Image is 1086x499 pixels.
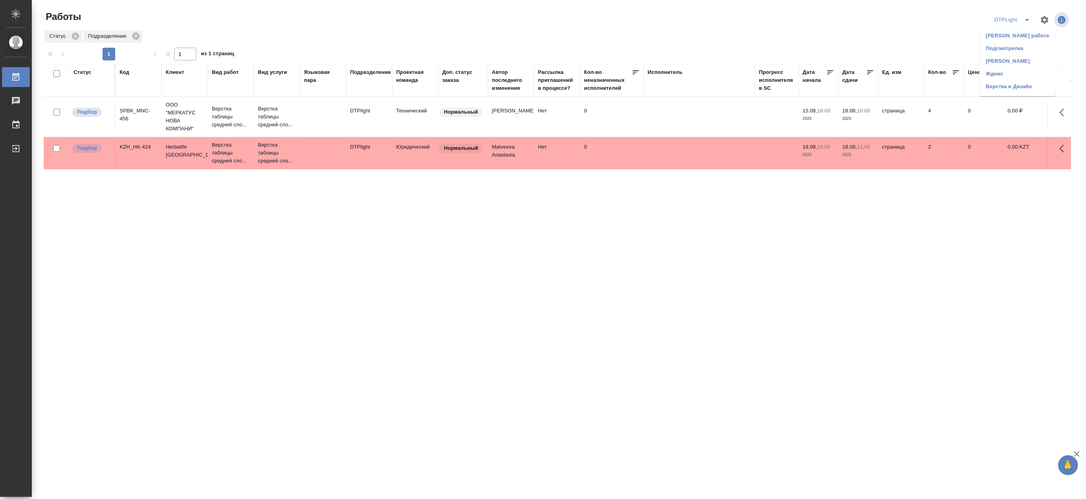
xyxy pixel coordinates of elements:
div: Автор последнего изменения [492,68,530,92]
span: Работы [44,10,81,23]
td: Нет [534,103,580,131]
div: Подразделение [83,30,142,43]
div: Цена [968,68,981,76]
p: Подразделение [88,32,129,40]
div: Доп. статус заказа [442,68,484,84]
p: 11:00 [857,144,870,150]
li: Подсмотрелка [980,42,1056,55]
li: Ждемс [980,68,1056,80]
td: 0 [580,139,644,167]
p: Herbalife [GEOGRAPHIC_DATA] [166,143,204,159]
div: Кол-во неназначенных исполнителей [584,68,632,92]
li: [PERSON_NAME] работе [980,29,1056,42]
td: 0 [964,103,1004,131]
td: 0,00 ₽ [1004,103,1043,131]
div: Статус [45,30,82,43]
div: Ед. изм [882,68,902,76]
div: Языковая пара [304,68,342,84]
div: Можно подбирать исполнителей [72,107,111,118]
li: [PERSON_NAME] [980,55,1056,68]
button: 🙏 [1058,455,1078,475]
div: SPBK_MNC-456 [120,107,158,123]
div: Дата сдачи [842,68,866,84]
td: 0 [580,103,644,131]
td: 0,00 KZT [1004,139,1043,167]
td: DTPlight [346,139,392,167]
button: Здесь прячутся важные кнопки [1055,139,1074,158]
div: split button [993,14,1035,26]
td: страница [878,139,924,167]
td: 2 [924,139,964,167]
p: 2025 [842,151,874,159]
div: Дата начала [803,68,827,84]
p: 15.08, [803,108,817,114]
p: Нормальный [444,144,478,152]
td: Matveeva Anastasia [488,139,534,167]
td: [PERSON_NAME] [488,103,534,131]
td: 4 [924,103,964,131]
p: 18:00 [817,108,830,114]
div: Вид работ [212,68,239,76]
p: ООО "МЕРКАТУС НОВА КОМПАНИ" [166,101,204,133]
p: 10:00 [817,144,830,150]
div: Исполнитель [648,68,683,76]
p: Нормальный [444,108,478,116]
p: 18.08, [842,144,857,150]
div: Кол-во [928,68,946,76]
p: Верстка таблицы средней сло... [258,105,296,129]
p: Верстка таблицы средней сло... [212,141,250,165]
p: 2025 [803,151,834,159]
span: Настроить таблицу [1035,10,1054,29]
div: Клиент [166,68,184,76]
div: Проектная команда [396,68,434,84]
div: Прогресс исполнителя в SC [759,68,795,92]
p: Верстка таблицы средней сло... [212,105,250,129]
p: 18.08, [803,144,817,150]
div: Код [120,68,129,76]
button: Здесь прячутся важные кнопки [1055,103,1074,122]
div: Рассылка приглашений в процессе? [538,68,576,92]
span: Посмотреть информацию [1054,12,1071,27]
p: 10:00 [857,108,870,114]
p: 18.08, [842,108,857,114]
span: из 1 страниц [201,49,234,60]
p: Верстка таблицы средней сло... [258,141,296,165]
td: Технический [392,103,438,131]
div: Можно подбирать исполнителей [72,143,111,154]
td: DTPlight [346,103,392,131]
p: Подбор [77,108,97,116]
li: Верстка и Дизайн [980,80,1056,93]
td: страница [878,103,924,131]
p: Статус [49,32,69,40]
p: Подбор [77,144,97,152]
div: Вид услуги [258,68,287,76]
td: Юридический [392,139,438,167]
td: Нет [534,139,580,167]
div: Подразделение [350,68,391,76]
div: Статус [74,68,91,76]
span: 🙏 [1061,457,1075,474]
p: 2025 [842,115,874,123]
td: 0 [964,139,1004,167]
div: KZH_HK-424 [120,143,158,151]
p: 2025 [803,115,834,123]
